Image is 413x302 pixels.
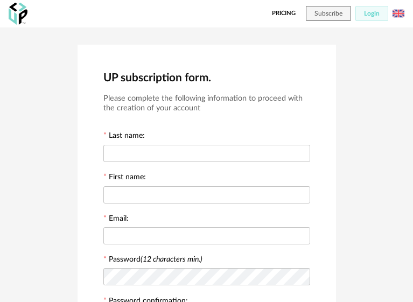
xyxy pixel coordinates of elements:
label: First name: [103,173,146,183]
button: Login [355,6,388,21]
span: Login [364,10,380,17]
h2: UP subscription form. [103,71,310,85]
i: (12 characters min.) [141,256,202,263]
h3: Please complete the following information to proceed with the creation of your account [103,94,310,114]
label: Last name: [103,132,145,142]
span: Subscribe [314,10,342,17]
button: Subscribe [306,6,351,21]
img: us [393,8,404,19]
label: Password [109,256,202,263]
a: Pricing [272,6,296,21]
label: Email: [103,215,129,224]
img: OXP [9,3,27,25]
